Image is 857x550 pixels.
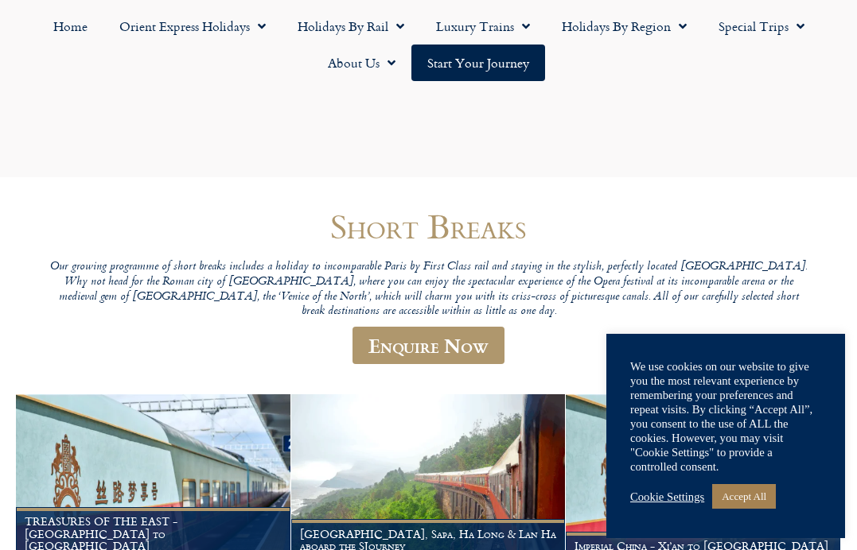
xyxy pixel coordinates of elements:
[630,359,821,474] div: We use cookies on our website to give you the most relevant experience by remembering your prefer...
[353,327,504,364] a: Enquire Now
[420,8,546,45] a: Luxury Trains
[103,8,282,45] a: Orient Express Holidays
[546,8,703,45] a: Holidays by Region
[312,45,411,81] a: About Us
[703,8,820,45] a: Special Trips
[712,484,776,509] a: Accept All
[282,8,420,45] a: Holidays by Rail
[37,8,103,45] a: Home
[8,8,849,81] nav: Menu
[630,490,704,504] a: Cookie Settings
[47,207,811,245] h1: Short Breaks
[411,45,545,81] a: Start your Journey
[47,260,811,320] p: Our growing programme of short breaks includes a holiday to incomparable Paris by First Class rai...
